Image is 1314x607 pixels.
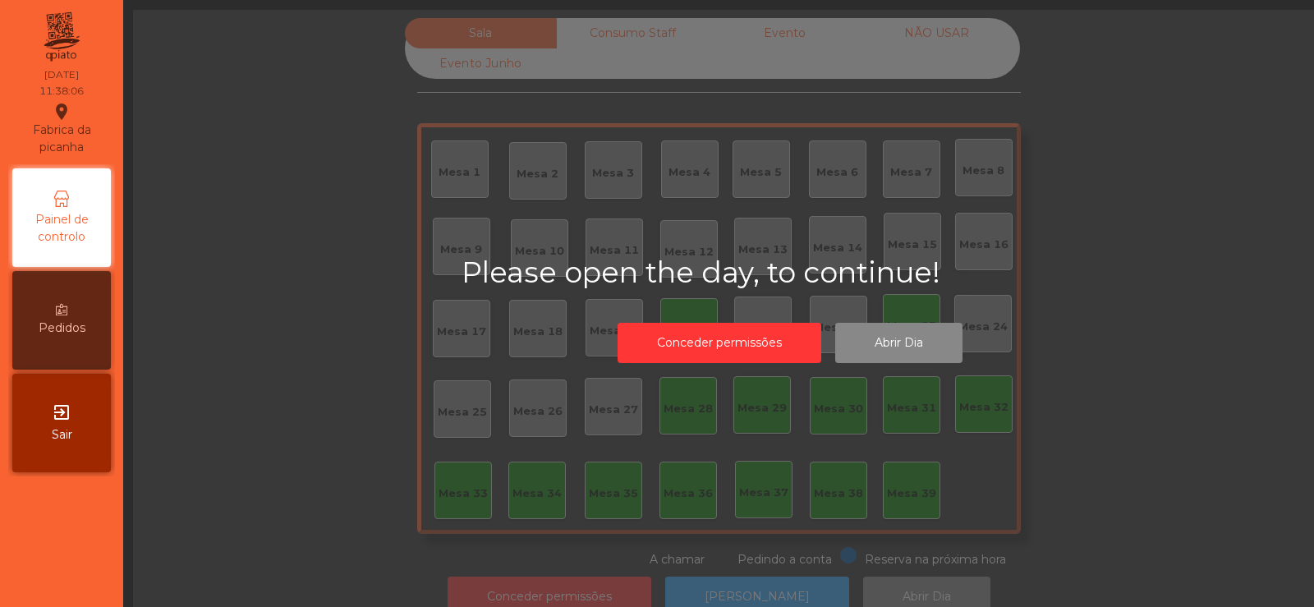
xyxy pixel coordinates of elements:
[52,402,71,422] i: exit_to_app
[52,426,72,444] span: Sair
[41,8,81,66] img: qpiato
[618,323,821,363] button: Conceder permissões
[13,102,110,156] div: Fabrica da picanha
[16,211,107,246] span: Painel de controlo
[39,320,85,337] span: Pedidos
[39,84,84,99] div: 11:38:06
[44,67,79,82] div: [DATE]
[52,102,71,122] i: location_on
[462,255,1119,290] h2: Please open the day, to continue!
[835,323,963,363] button: Abrir Dia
